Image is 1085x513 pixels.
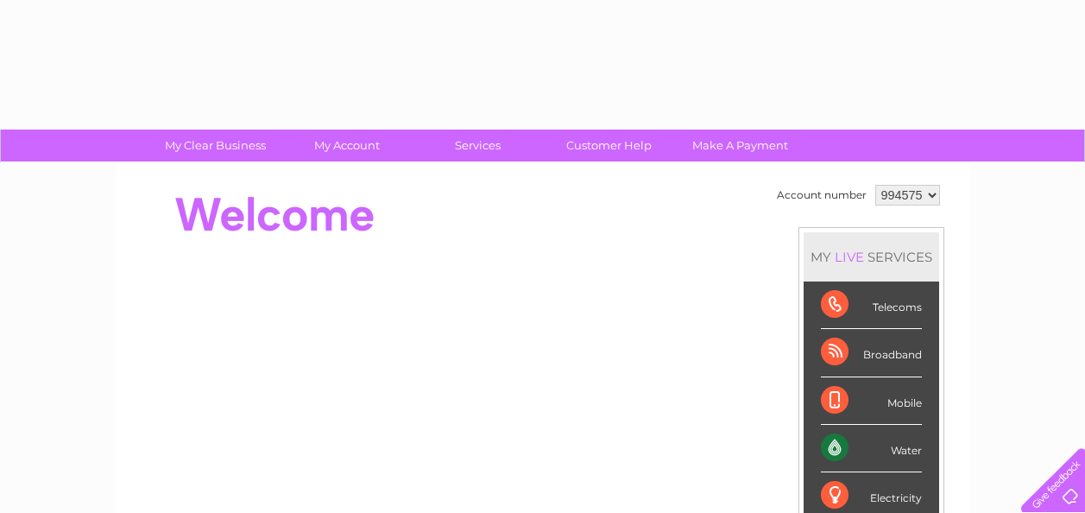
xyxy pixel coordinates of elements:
a: My Account [275,130,418,161]
td: Account number [773,180,871,210]
div: Telecoms [821,282,922,329]
div: Mobile [821,377,922,425]
div: Water [821,425,922,472]
a: Customer Help [538,130,680,161]
div: Broadband [821,329,922,377]
div: LIVE [831,249,867,265]
a: Services [407,130,549,161]
a: Make A Payment [669,130,811,161]
div: MY SERVICES [804,232,939,282]
a: My Clear Business [144,130,287,161]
